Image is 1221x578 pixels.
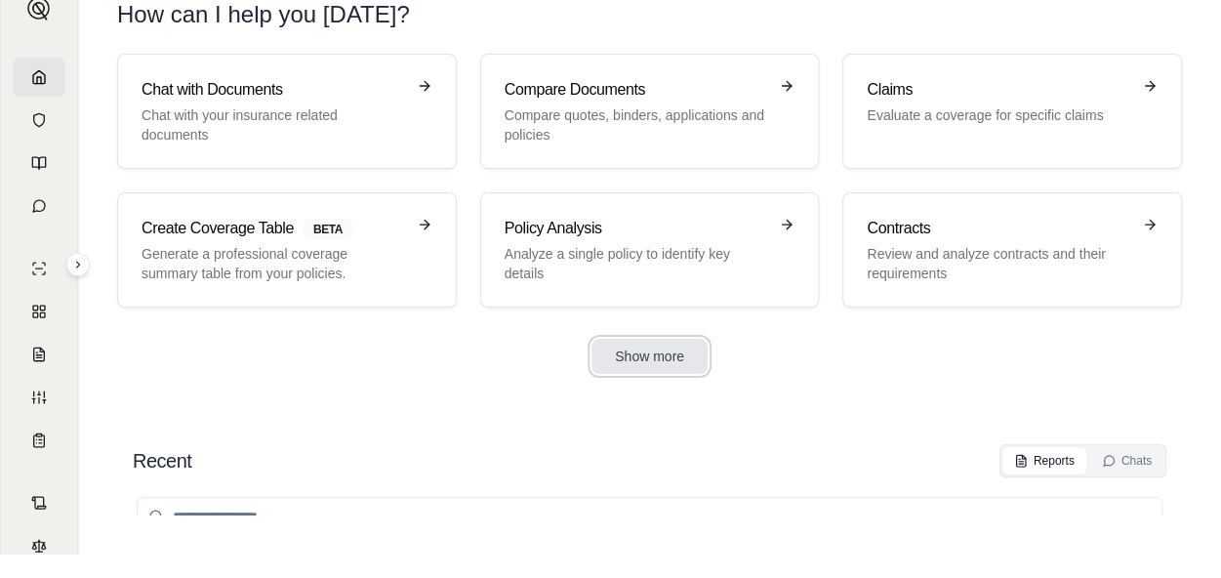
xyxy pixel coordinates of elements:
[867,78,1130,102] h3: Claims
[142,105,405,144] p: Chat with your insurance related documents
[142,244,405,283] p: Generate a professional coverage summary table from your policies.
[133,447,191,475] h2: Recent
[842,54,1182,169] a: ClaimsEvaluate a coverage for specific claims
[505,78,768,102] h3: Compare Documents
[13,378,65,417] a: Custom Report
[480,192,820,308] a: Policy AnalysisAnalyze a single policy to identify key details
[1090,447,1163,475] button: Chats
[867,105,1130,125] p: Evaluate a coverage for specific claims
[13,335,65,374] a: Claim Coverage
[867,217,1130,240] h3: Contracts
[66,253,90,276] button: Expand sidebar
[505,217,768,240] h3: Policy Analysis
[1014,453,1075,469] div: Reports
[142,217,405,240] h3: Create Coverage Table
[13,144,65,183] a: Prompt Library
[505,244,768,283] p: Analyze a single policy to identify key details
[13,58,65,97] a: Home
[302,219,354,240] span: BETA
[117,192,457,308] a: Create Coverage TableBETAGenerate a professional coverage summary table from your policies.
[1002,447,1086,475] button: Reports
[13,421,65,460] a: Coverage Table
[480,54,820,169] a: Compare DocumentsCompare quotes, binders, applications and policies
[13,483,65,522] a: Contract Analysis
[1102,453,1152,469] div: Chats
[505,105,768,144] p: Compare quotes, binders, applications and policies
[142,78,405,102] h3: Chat with Documents
[842,192,1182,308] a: ContractsReview and analyze contracts and their requirements
[13,186,65,226] a: Chat
[13,101,65,140] a: Documents Vault
[117,54,457,169] a: Chat with DocumentsChat with your insurance related documents
[13,526,65,565] a: Legal Search Engine
[13,249,65,288] a: Single Policy
[867,244,1130,283] p: Review and analyze contracts and their requirements
[13,292,65,331] a: Policy Comparisons
[591,339,708,374] button: Show more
